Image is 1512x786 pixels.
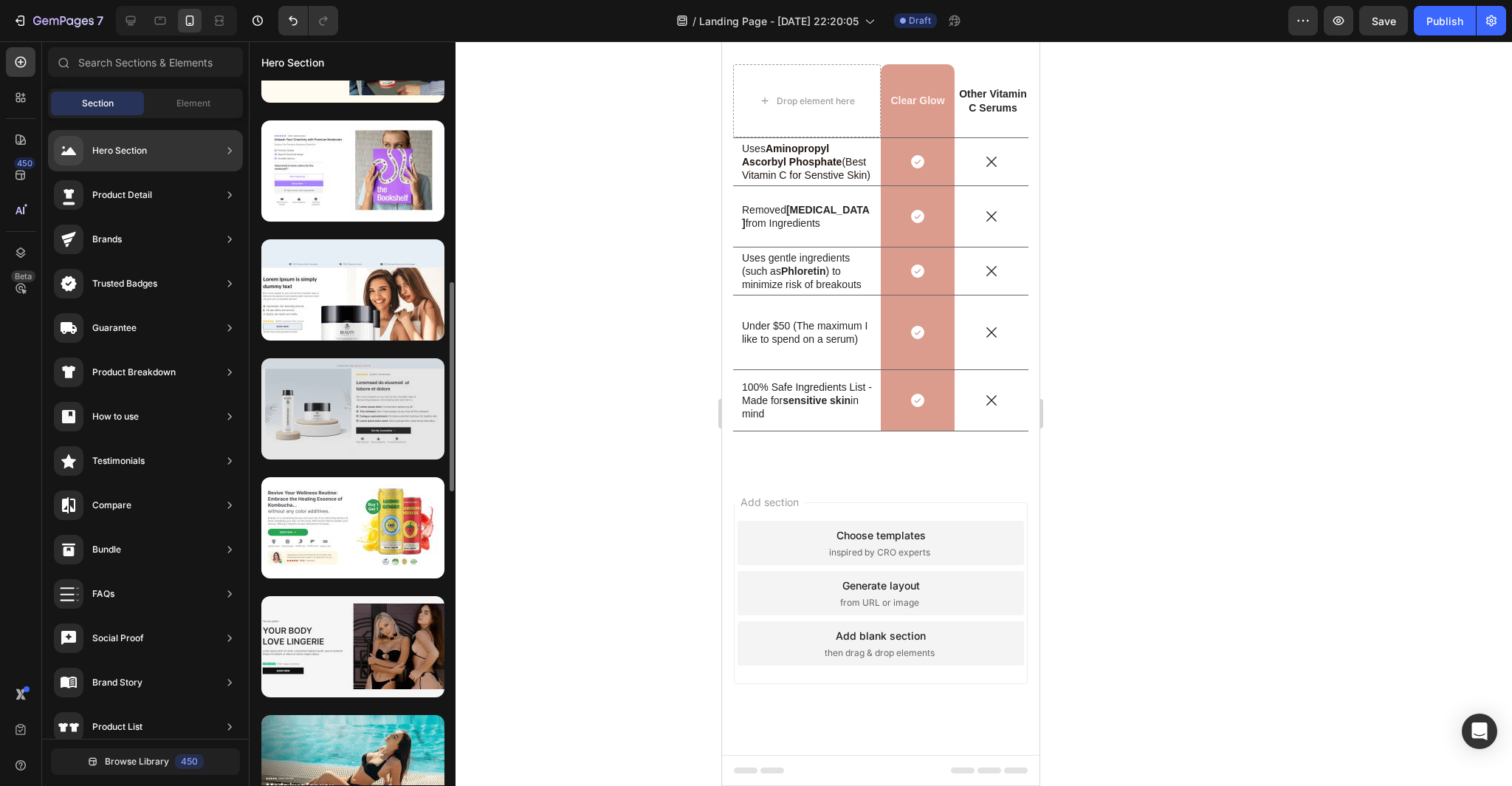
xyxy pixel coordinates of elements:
button: 7 [6,6,110,35]
div: Publish [1426,13,1463,29]
div: FAQs [92,587,114,601]
div: Testimonials [92,454,145,468]
div: Hero Section [92,143,147,158]
input: Search Sections & Elements [48,47,243,77]
span: Element [176,97,210,110]
div: 450 [14,157,35,169]
span: Save [1372,15,1396,27]
div: Trusted Badges [92,276,157,291]
div: How to use [92,409,139,424]
button: Publish [1414,6,1476,35]
div: Brands [92,232,122,247]
div: Product List [92,720,142,734]
div: Compare [92,498,131,513]
span: Landing Page - [DATE] 22:20:05 [699,13,859,29]
div: Beta [11,270,35,282]
div: Open Intercom Messenger [1462,714,1497,749]
div: Undo/Redo [278,6,338,35]
iframe: Design area [722,41,1039,786]
div: Bundle [92,542,121,557]
div: Product Breakdown [92,365,176,380]
div: Social Proof [92,631,144,646]
div: Brand Story [92,675,142,690]
div: Product Detail [92,188,152,202]
button: Browse Library450 [51,748,240,775]
span: Draft [909,14,931,27]
div: Guarantee [92,321,137,335]
div: 450 [175,754,204,769]
p: 7 [97,12,103,30]
span: / [693,13,696,29]
span: Browse Library [105,755,169,768]
button: Save [1359,6,1408,35]
span: Section [82,97,114,110]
